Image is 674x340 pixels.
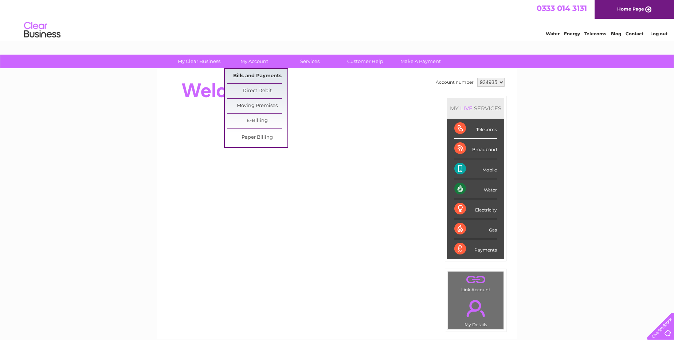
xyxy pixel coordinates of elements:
[584,31,606,36] a: Telecoms
[447,271,504,294] td: Link Account
[459,105,474,112] div: LIVE
[454,199,497,219] div: Electricity
[280,55,340,68] a: Services
[335,55,395,68] a: Customer Help
[227,84,287,98] a: Direct Debit
[450,296,502,321] a: .
[454,219,497,239] div: Gas
[454,179,497,199] div: Water
[450,273,502,286] a: .
[434,76,475,88] td: Account number
[165,4,510,35] div: Clear Business is a trading name of Verastar Limited (registered in [GEOGRAPHIC_DATA] No. 3667643...
[564,31,580,36] a: Energy
[227,69,287,83] a: Bills and Payments
[391,55,451,68] a: Make A Payment
[224,55,285,68] a: My Account
[537,4,587,13] a: 0333 014 3131
[227,99,287,113] a: Moving Premises
[24,19,61,41] img: logo.png
[611,31,621,36] a: Blog
[454,119,497,139] div: Telecoms
[227,114,287,128] a: E-Billing
[454,159,497,179] div: Mobile
[454,239,497,259] div: Payments
[447,294,504,329] td: My Details
[546,31,560,36] a: Water
[626,31,643,36] a: Contact
[650,31,667,36] a: Log out
[169,55,229,68] a: My Clear Business
[454,139,497,159] div: Broadband
[227,130,287,145] a: Paper Billing
[447,98,504,119] div: MY SERVICES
